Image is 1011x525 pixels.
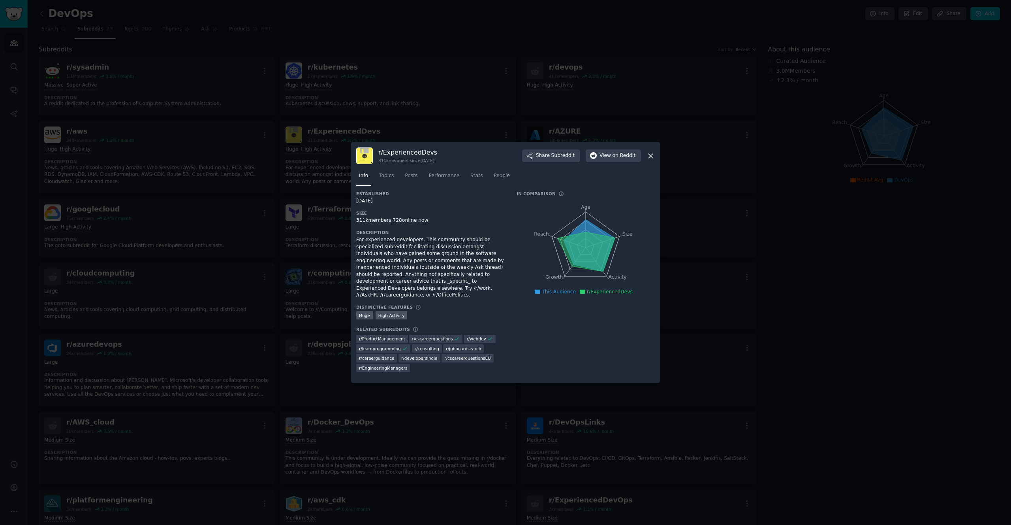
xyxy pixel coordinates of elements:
[356,147,373,164] img: ExperiencedDevs
[402,170,420,186] a: Posts
[356,236,505,299] div: For experienced developers. This community should be specialized subreddit facilitating discussio...
[446,346,481,351] span: r/ jobboardsearch
[494,172,510,179] span: People
[517,191,556,196] h3: In Comparison
[428,172,459,179] span: Performance
[613,152,635,159] span: on Reddit
[356,170,371,186] a: Info
[551,152,575,159] span: Subreddit
[376,311,408,319] div: High Activity
[491,170,513,186] a: People
[426,170,462,186] a: Performance
[412,336,453,342] span: r/ cscareerquestions
[356,230,505,235] h3: Description
[359,336,405,342] span: r/ ProductManagement
[542,289,576,295] span: This Audience
[356,191,505,196] h3: Established
[522,149,580,162] button: ShareSubreddit
[545,274,563,280] tspan: Growth
[405,172,417,179] span: Posts
[609,274,627,280] tspan: Activity
[356,311,373,319] div: Huge
[378,148,437,157] h3: r/ ExperiencedDevs
[467,336,486,342] span: r/ webdev
[536,152,575,159] span: Share
[468,170,485,186] a: Stats
[586,149,641,162] button: Viewon Reddit
[356,304,413,310] h3: Distinctive Features
[356,198,505,205] div: [DATE]
[359,172,368,179] span: Info
[587,289,633,295] span: r/ExperiencedDevs
[356,327,410,332] h3: Related Subreddits
[356,210,505,216] h3: Size
[379,172,394,179] span: Topics
[356,217,505,224] div: 311k members, 728 online now
[376,170,397,186] a: Topics
[359,365,407,371] span: r/ EngineeringManagers
[599,152,635,159] span: View
[378,158,437,163] div: 311k members since [DATE]
[622,231,632,237] tspan: Size
[401,355,438,361] span: r/ developersIndia
[359,355,394,361] span: r/ careerguidance
[444,355,491,361] span: r/ cscareerquestionsEU
[470,172,483,179] span: Stats
[534,231,549,237] tspan: Reach
[415,346,439,351] span: r/ consulting
[581,204,590,210] tspan: Age
[359,346,401,351] span: r/ learnprogramming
